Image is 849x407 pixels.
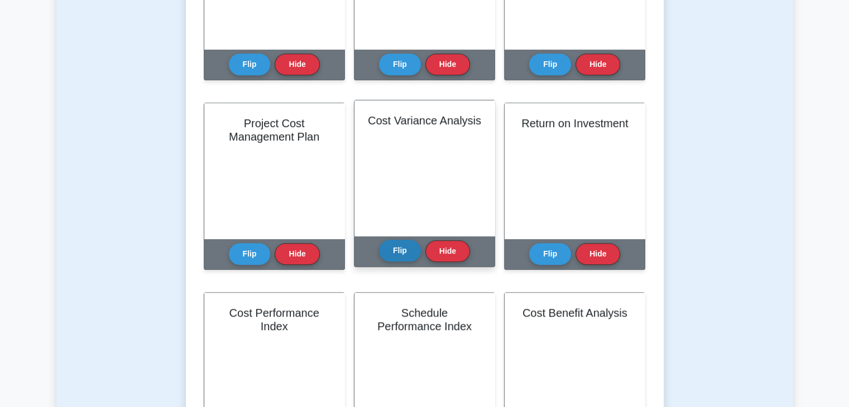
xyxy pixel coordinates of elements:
[425,240,470,262] button: Hide
[529,243,571,265] button: Flip
[229,54,271,75] button: Flip
[379,54,421,75] button: Flip
[518,117,631,130] h2: Return on Investment
[529,54,571,75] button: Flip
[229,243,271,265] button: Flip
[575,243,620,265] button: Hide
[425,54,470,75] button: Hide
[218,306,331,333] h2: Cost Performance Index
[368,114,481,127] h2: Cost Variance Analysis
[368,306,481,333] h2: Schedule Performance Index
[218,117,331,143] h2: Project Cost Management Plan
[275,54,319,75] button: Hide
[379,240,421,261] button: Flip
[575,54,620,75] button: Hide
[275,243,319,265] button: Hide
[518,306,631,319] h2: Cost Benefit Analysis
